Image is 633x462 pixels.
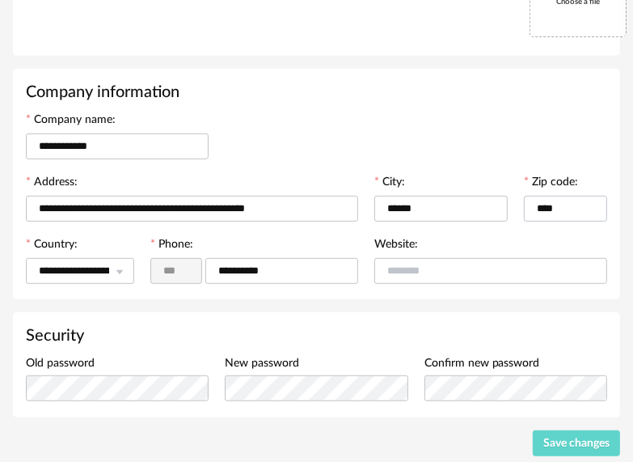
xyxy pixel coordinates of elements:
h3: Company information [26,82,607,103]
button: Save changes [533,430,621,456]
label: Country: [26,239,78,253]
label: New password [225,358,299,372]
label: Old password [26,358,95,372]
span: Save changes [543,438,610,449]
label: Zip code: [524,176,578,191]
label: Address: [26,176,78,191]
h3: Security [26,325,607,346]
label: Confirm new password [424,358,540,372]
label: City: [374,176,405,191]
label: Company name: [26,114,116,129]
label: Website: [374,239,418,253]
label: Phone: [150,239,193,253]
